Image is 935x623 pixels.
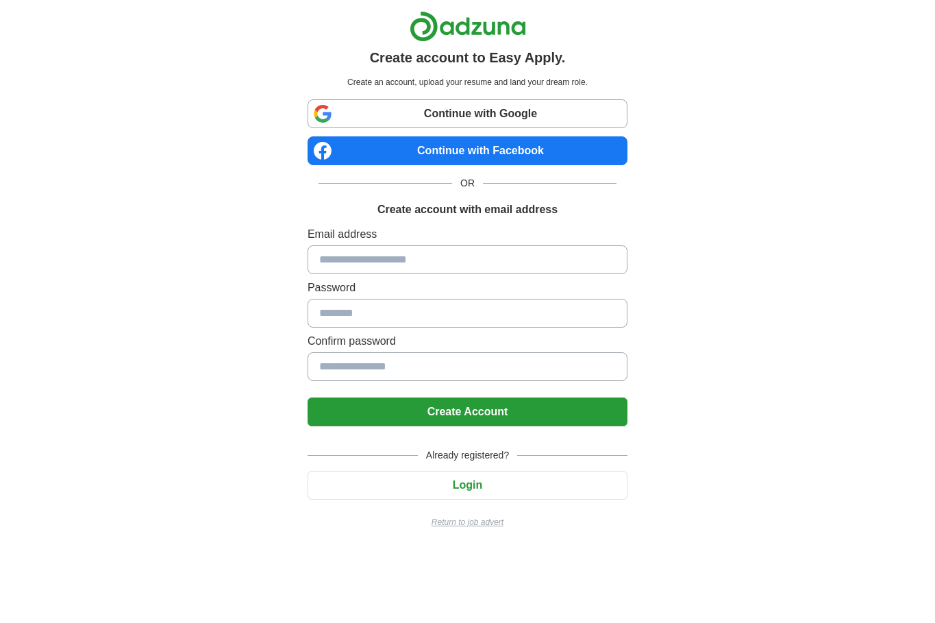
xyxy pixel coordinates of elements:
[308,333,627,350] label: Confirm password
[310,76,625,88] p: Create an account, upload your resume and land your dream role.
[308,516,627,528] a: Return to job advert
[308,471,627,500] button: Login
[308,226,627,243] label: Email address
[308,280,627,296] label: Password
[308,99,627,128] a: Continue with Google
[452,176,483,191] span: OR
[418,448,517,463] span: Already registered?
[377,201,558,218] h1: Create account with email address
[308,398,627,426] button: Create Account
[410,11,526,42] img: Adzuna logo
[370,47,566,68] h1: Create account to Easy Apply.
[308,136,627,165] a: Continue with Facebook
[308,479,627,491] a: Login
